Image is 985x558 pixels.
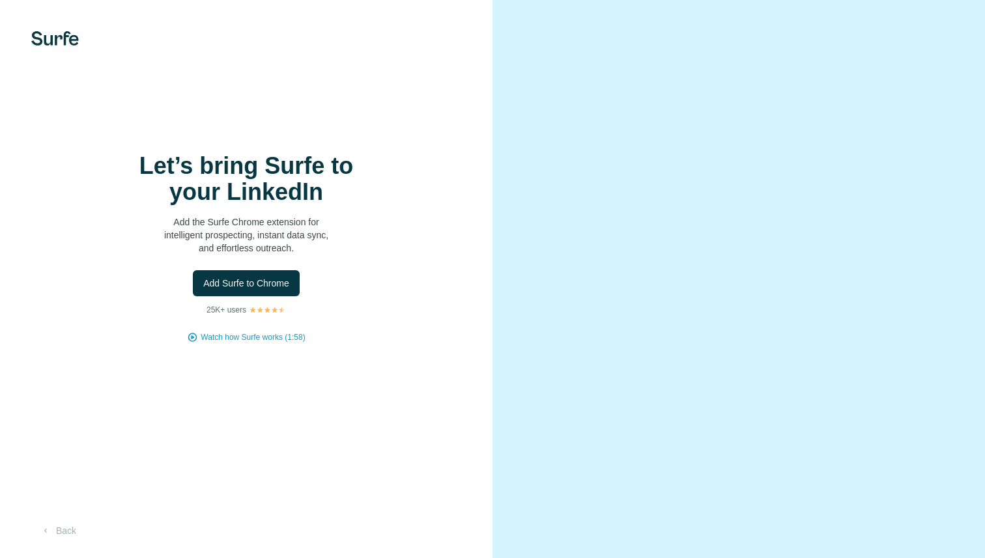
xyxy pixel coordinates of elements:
button: Add Surfe to Chrome [193,270,300,296]
h1: Let’s bring Surfe to your LinkedIn [116,153,377,205]
p: Add the Surfe Chrome extension for intelligent prospecting, instant data sync, and effortless out... [116,216,377,255]
img: Rating Stars [249,306,286,314]
span: Add Surfe to Chrome [203,277,289,290]
button: Watch how Surfe works (1:58) [201,331,305,343]
button: Back [31,519,85,542]
img: Surfe's logo [31,31,79,46]
p: 25K+ users [207,304,246,316]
